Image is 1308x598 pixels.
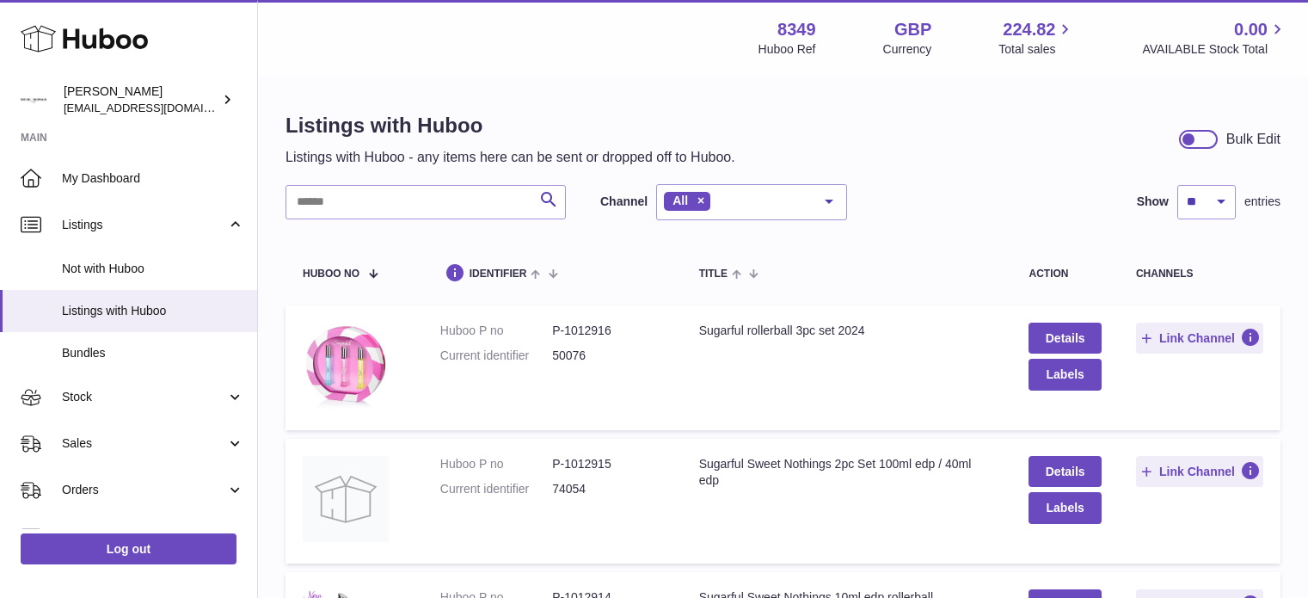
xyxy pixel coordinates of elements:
strong: 8349 [777,18,816,41]
dd: 50076 [552,348,664,364]
img: Sugarful Sweet Nothings 2pc Set 100ml edp / 40ml edp [303,456,389,542]
span: My Dashboard [62,170,244,187]
dt: Huboo P no [440,323,552,339]
span: title [699,268,728,280]
span: 0.00 [1234,18,1268,41]
dd: P-1012915 [552,456,664,472]
span: Orders [62,482,226,498]
span: Not with Huboo [62,261,244,277]
span: AVAILABLE Stock Total [1142,41,1287,58]
p: Listings with Huboo - any items here can be sent or dropped off to Huboo. [286,148,735,167]
dd: P-1012916 [552,323,664,339]
a: Log out [21,533,236,564]
span: Total sales [998,41,1075,58]
a: Details [1029,456,1101,487]
div: channels [1136,268,1263,280]
span: Listings with Huboo [62,303,244,319]
button: Labels [1029,492,1101,523]
button: Link Channel [1136,456,1263,487]
button: Link Channel [1136,323,1263,354]
span: Bundles [62,345,244,361]
span: Stock [62,389,226,405]
div: Huboo Ref [758,41,816,58]
img: Sugarful rollerball 3pc set 2024 [303,323,389,409]
span: Link Channel [1159,464,1235,479]
button: Labels [1029,359,1101,390]
a: Details [1029,323,1101,354]
span: identifier [470,268,527,280]
div: Bulk Edit [1226,130,1280,149]
div: [PERSON_NAME] [64,83,218,116]
div: Currency [883,41,932,58]
h1: Listings with Huboo [286,112,735,139]
a: 0.00 AVAILABLE Stock Total [1142,18,1287,58]
span: Sales [62,435,226,452]
div: action [1029,268,1101,280]
a: 224.82 Total sales [998,18,1075,58]
span: 224.82 [1003,18,1055,41]
strong: GBP [894,18,931,41]
dd: 74054 [552,481,664,497]
span: entries [1244,194,1280,210]
dt: Current identifier [440,481,552,497]
span: Huboo no [303,268,359,280]
label: Show [1137,194,1169,210]
dt: Huboo P no [440,456,552,472]
img: internalAdmin-8349@internal.huboo.com [21,87,46,113]
span: All [672,194,688,207]
span: Usage [62,528,244,545]
span: [EMAIL_ADDRESS][DOMAIN_NAME] [64,101,253,114]
dt: Current identifier [440,348,552,364]
span: Link Channel [1159,330,1235,346]
div: Sugarful Sweet Nothings 2pc Set 100ml edp / 40ml edp [699,456,995,489]
label: Channel [600,194,648,210]
span: Listings [62,217,226,233]
div: Sugarful rollerball 3pc set 2024 [699,323,995,339]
